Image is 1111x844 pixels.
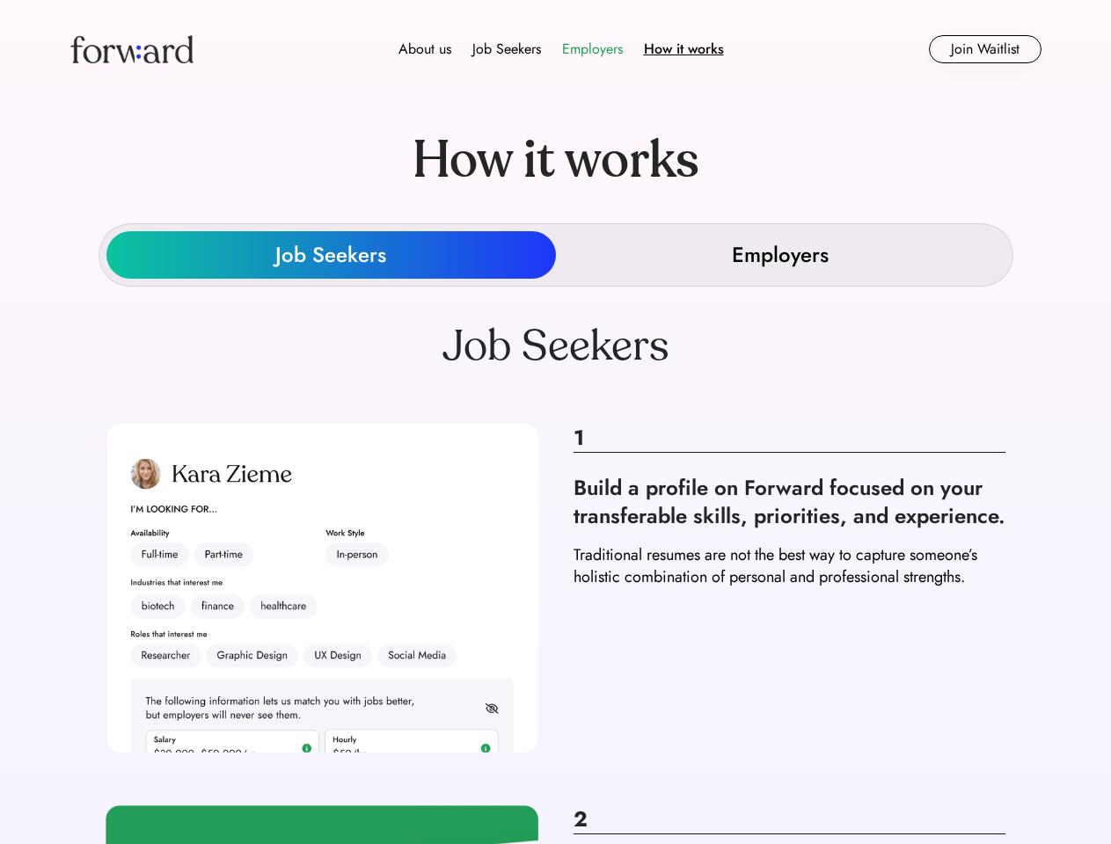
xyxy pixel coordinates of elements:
div: Traditional resumes are not the best way to capture someone’s holistic combination of personal an... [574,544,1006,588]
button: Join Waitlist [929,35,1042,63]
div: Build a profile on Forward focused on your transferable skills, priorities, and experience. [574,474,1006,530]
div: Job Seekers [106,322,1005,371]
div: Employers [562,39,623,60]
div: 1 [574,424,1006,453]
div: How it works [377,98,735,223]
div: Employers [732,241,829,269]
div: 2 [574,805,1006,834]
div: Job Seekers [275,241,386,269]
div: About us [398,39,451,60]
div: Job Seekers [472,39,541,60]
img: how-it-works_js_1.png [106,424,538,753]
img: Forward logo [70,35,194,63]
div: How it works [644,39,724,60]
